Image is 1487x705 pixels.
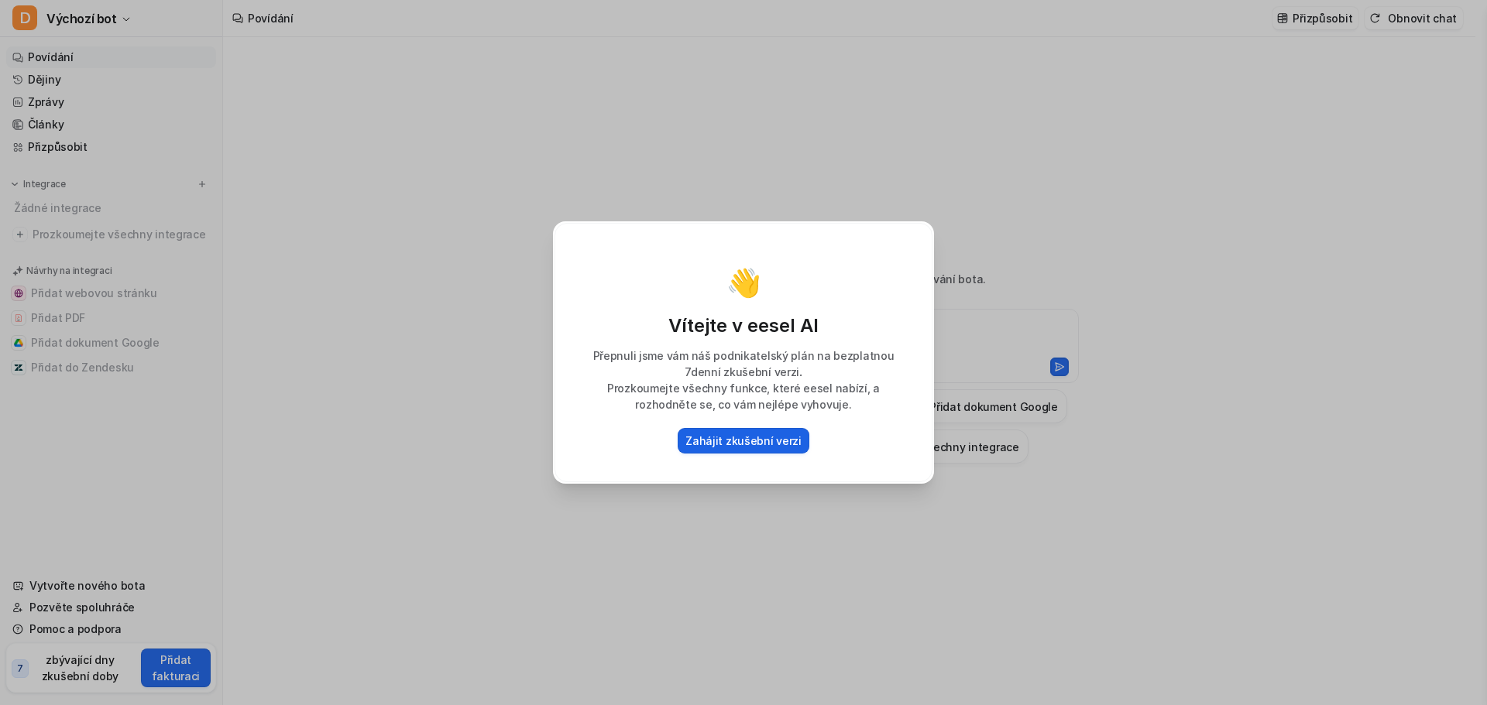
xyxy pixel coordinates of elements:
font: 👋 [726,265,761,299]
button: Zahájit zkušební verzi [678,428,809,453]
font: Zahájit zkušební verzi [685,434,802,447]
font: Vítejte v eesel AI [668,314,819,337]
font: . [799,365,802,378]
font: Prozkoumejte všechny funkce, které eesel nabízí, a rozhodněte se, co vám nejlépe vyhovuje. [607,382,880,411]
font: Přepnuli jsme vám náš podnikatelský plán na bezplatnou 7denní zkušební verzi [593,349,895,378]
